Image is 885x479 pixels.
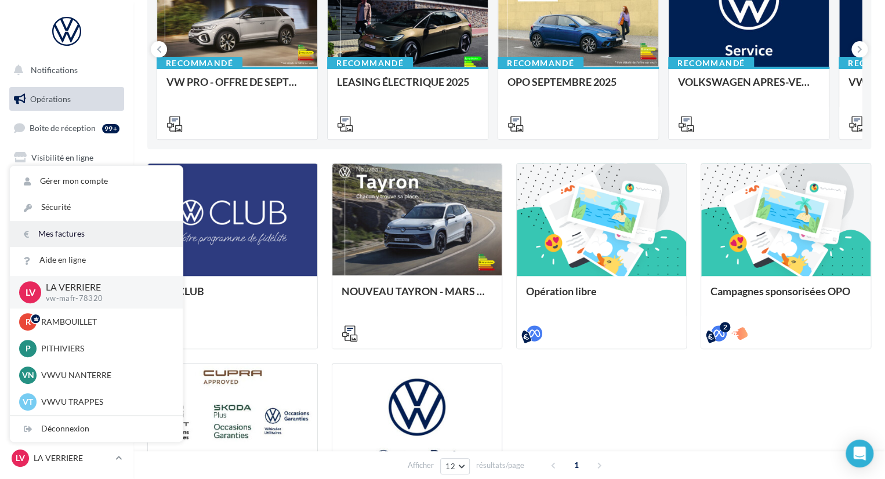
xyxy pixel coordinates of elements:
div: Open Intercom Messenger [846,440,873,467]
span: LV [16,452,25,464]
span: Boîte de réception [30,123,96,133]
div: Opération libre [526,285,677,309]
div: 99+ [102,124,119,133]
button: 12 [440,458,470,474]
span: Afficher [408,460,434,471]
p: VWVU TRAPPES [41,396,169,408]
a: Sécurité [10,194,183,220]
span: LV [26,285,35,299]
a: Médiathèque [7,232,126,256]
div: Recommandé [668,57,754,70]
p: LA VERRIERE [34,452,111,464]
span: 12 [445,462,455,471]
div: 2 [720,322,730,332]
div: NOUVEAU TAYRON - MARS 2025 [342,285,492,309]
a: Boîte de réception99+ [7,115,126,140]
a: Contacts [7,203,126,227]
a: Opérations [7,87,126,111]
p: LA VERRIERE [46,281,164,294]
a: LV LA VERRIERE [9,447,124,469]
div: LEASING ÉLECTRIQUE 2025 [337,76,478,99]
p: RAMBOUILLET [41,316,169,328]
a: Visibilité en ligne [7,146,126,170]
a: Aide en ligne [10,247,183,273]
p: vw-mafr-78320 [46,293,164,304]
div: Déconnexion [10,416,183,442]
a: Campagnes DataOnDemand [7,328,126,362]
div: Recommandé [157,57,242,70]
span: 1 [567,456,586,474]
div: Recommandé [498,57,583,70]
a: PLV et print personnalisable [7,289,126,324]
div: VW CLUB [157,285,308,309]
a: Calendrier [7,261,126,285]
span: Notifications [31,65,78,75]
div: VW PRO - OFFRE DE SEPTEMBRE 25 [166,76,308,99]
div: VOLKSWAGEN APRES-VENTE [678,76,819,99]
span: P [26,343,31,354]
p: PITHIVIERS [41,343,169,354]
a: Mes factures [10,221,183,247]
div: OPO SEPTEMBRE 2025 [507,76,649,99]
span: Visibilité en ligne [31,153,93,162]
div: Campagnes sponsorisées OPO [710,285,861,309]
a: Gérer mon compte [10,168,183,194]
div: Recommandé [327,57,413,70]
span: résultats/page [476,460,524,471]
span: VT [23,396,33,408]
span: VN [22,369,34,381]
span: R [26,316,31,328]
span: Opérations [30,94,71,104]
button: Notifications [7,58,122,82]
p: VWVU NANTERRE [41,369,169,381]
a: Campagnes [7,175,126,199]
